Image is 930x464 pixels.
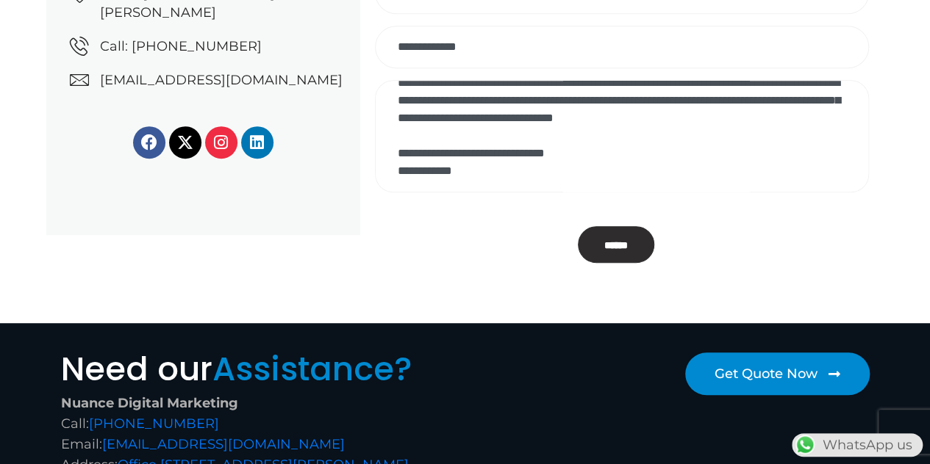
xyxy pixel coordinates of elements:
[61,395,238,411] strong: Nuance Digital Marketing
[792,437,923,453] a: WhatsAppWhatsApp us
[70,37,346,56] a: Call: [PHONE_NUMBER]
[685,352,870,395] a: Get Quote Now
[792,433,923,457] div: WhatsApp us
[70,70,346,90] a: [EMAIL_ADDRESS][DOMAIN_NAME]
[102,436,345,452] a: [EMAIL_ADDRESS][DOMAIN_NAME]
[96,70,343,90] span: [EMAIL_ADDRESS][DOMAIN_NAME]
[96,37,262,56] span: Call: [PHONE_NUMBER]
[89,416,219,432] a: [PHONE_NUMBER]
[61,352,458,385] h2: Need our
[793,433,817,457] img: WhatsApp
[715,367,818,380] span: Get Quote Now
[212,346,412,392] span: Assistance?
